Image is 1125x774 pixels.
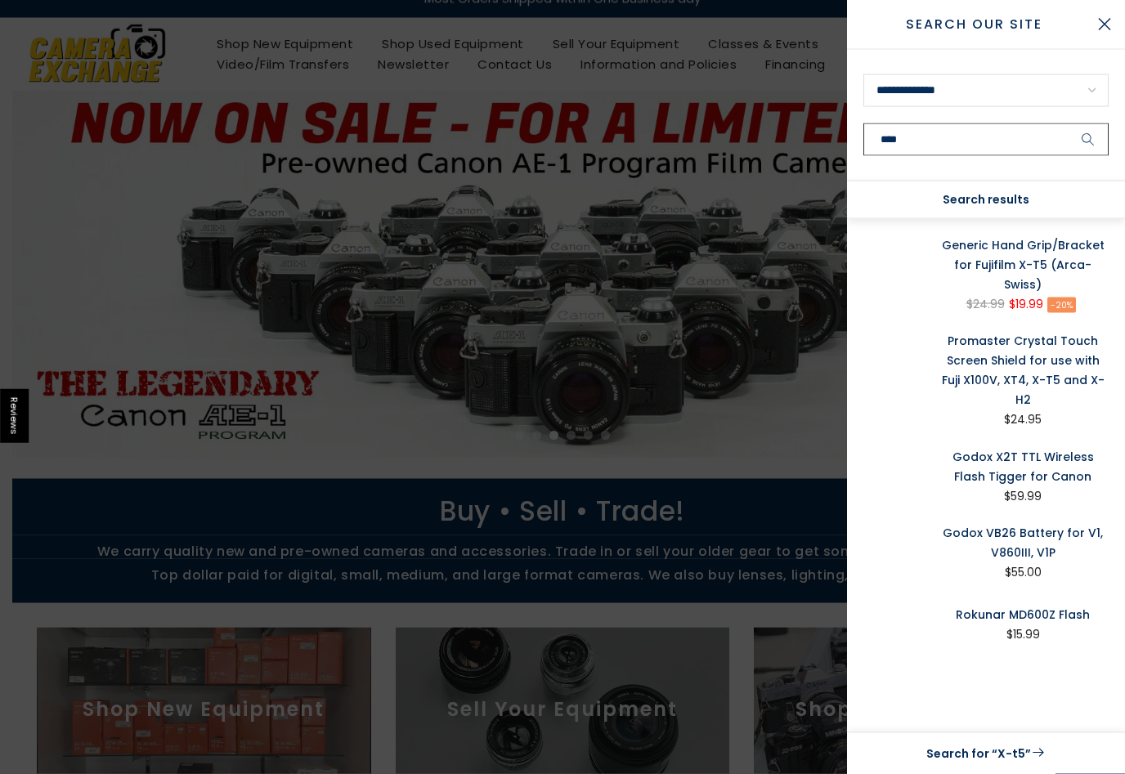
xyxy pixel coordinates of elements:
del: $24.99 [966,296,1005,312]
button: Close Search [1084,4,1125,45]
img: Rokunar MD600Z Flash Flash Units and Accessories - Shoe Mount Flash Units Rokunar 52311305 [863,605,929,692]
a: Godox VB26 Battery for V1, V860III, V1P [937,523,1109,562]
img: Godox VB26 Battery for V1, V860III, V1P Batteries - Rechargeable Batteries Godox GODVB26 [863,523,929,588]
div: Search results [847,181,1125,219]
img: Generic Hand Grip/Bracket for Fujifilm X-T5 (Arca-Swiss) Grips, Brackets and Winders Generic XT5H... [863,235,929,315]
a: Godox X2T TTL Wireless Flash Tigger for Canon [937,447,1109,486]
ins: $19.99 [1009,294,1043,315]
img: Godox X2T TTL Wireless Flash Tigger for Canon Remote Controls and Cables - Wireless Camera Remote... [863,447,929,507]
a: Rokunar MD600Z Flash [937,605,1109,624]
a: Generic Hand Grip/Bracket for Fujifilm X-T5 (Arca-Swiss) [937,235,1109,294]
img: Promaster Crystal Touch Screen Shield for use with Fuji X100V, XT4 LCD Protectors and Shades Prom... [863,331,929,429]
div: $55.00 [1005,562,1042,583]
a: Promaster Crystal Touch Screen Shield for use with Fuji X100V, XT4, X-T5 and X-H2 [937,331,1109,409]
div: $15.99 [1006,624,1040,645]
div: $59.99 [1004,486,1042,507]
a: Search for “X-t5” [863,743,1109,764]
span: Search Our Site [863,15,1084,34]
div: $24.95 [1004,409,1042,430]
span: -20% [1047,298,1076,313]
